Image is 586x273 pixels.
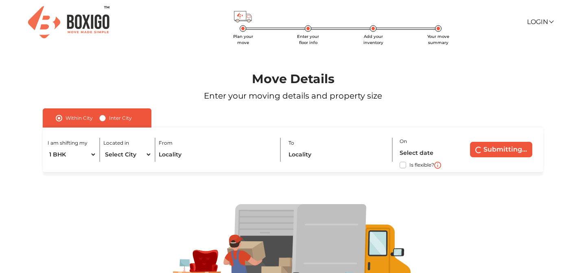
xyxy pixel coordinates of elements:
label: I am shifting my [48,139,87,147]
label: Inter City [109,113,132,123]
a: Login [527,18,553,26]
span: Plan your move [233,34,253,45]
span: Your move summary [427,34,449,45]
img: Boxigo [28,6,109,38]
input: Locality [289,148,387,162]
span: Add your inventory [363,34,383,45]
label: Located in [103,139,129,147]
label: On [400,138,407,145]
h1: Move Details [24,72,563,86]
label: To [289,139,294,147]
label: From [159,139,173,147]
span: Enter your floor info [297,34,319,45]
input: Locality [159,148,273,162]
img: i [434,162,441,169]
label: Is flexible? [409,160,434,169]
button: Submitting... [470,142,532,157]
p: Enter your moving details and property size [24,90,563,102]
input: Select date [400,146,457,160]
label: Within City [66,113,93,123]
